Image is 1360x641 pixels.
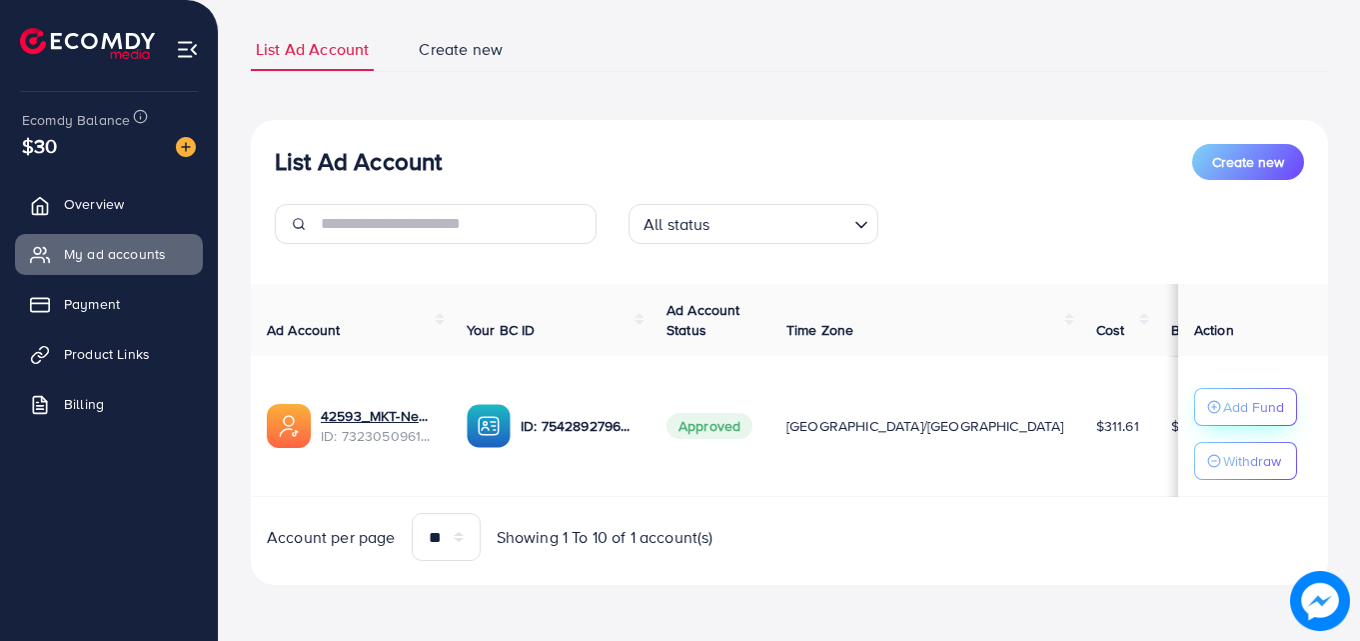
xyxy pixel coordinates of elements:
[22,131,57,160] span: $30
[64,194,124,214] span: Overview
[20,28,155,59] img: logo
[15,384,203,424] a: Billing
[64,394,104,414] span: Billing
[64,294,120,314] span: Payment
[275,147,442,176] h3: List Ad Account
[15,334,203,374] a: Product Links
[521,414,635,438] p: ID: 7542892796370649089
[256,38,369,61] span: List Ad Account
[419,38,503,61] span: Create new
[1223,395,1284,419] p: Add Fund
[1096,320,1125,340] span: Cost
[1194,388,1297,426] button: Add Fund
[467,404,511,448] img: ic-ba-acc.ded83a64.svg
[786,416,1064,436] span: [GEOGRAPHIC_DATA]/[GEOGRAPHIC_DATA]
[786,320,853,340] span: Time Zone
[267,404,311,448] img: ic-ads-acc.e4c84228.svg
[1192,144,1304,180] button: Create new
[267,526,396,549] span: Account per page
[629,204,878,244] div: Search for option
[321,406,435,426] a: 42593_MKT-New_1705030690861
[64,244,166,264] span: My ad accounts
[267,320,341,340] span: Ad Account
[321,426,435,446] span: ID: 7323050961424007170
[64,344,150,364] span: Product Links
[1194,320,1234,340] span: Action
[176,137,196,157] img: image
[15,184,203,224] a: Overview
[321,406,435,447] div: <span class='underline'>42593_MKT-New_1705030690861</span></br>7323050961424007170
[497,526,713,549] span: Showing 1 To 10 of 1 account(s)
[22,110,130,130] span: Ecomdy Balance
[1223,449,1281,473] p: Withdraw
[1212,152,1284,172] span: Create new
[667,413,752,439] span: Approved
[640,210,714,239] span: All status
[176,38,199,61] img: menu
[15,284,203,324] a: Payment
[467,320,536,340] span: Your BC ID
[1194,442,1297,480] button: Withdraw
[1096,416,1139,436] span: $311.61
[716,206,846,239] input: Search for option
[1290,571,1350,631] img: image
[667,300,740,340] span: Ad Account Status
[15,234,203,274] a: My ad accounts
